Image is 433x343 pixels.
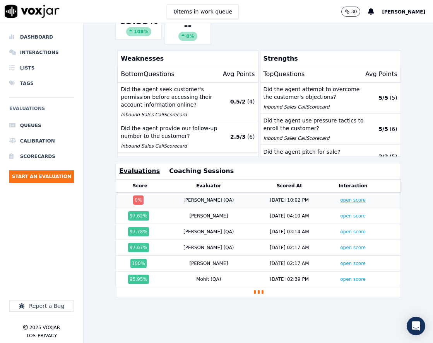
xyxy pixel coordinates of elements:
[118,121,258,153] button: Did the agent provide our follow-up number to the customer? Inbound Sales CallScorecard 2.5/3 (6)
[340,245,366,250] a: open score
[230,133,246,141] p: 2.5 / 3
[29,324,60,331] p: 2025 Voxjar
[247,133,255,141] p: ( 6 )
[121,156,221,194] p: Did the agent attempt to collect customer information such as First and Last Name, Service Addres...
[264,85,364,101] p: Did the agent attempt to overcome the customer's objections?
[121,70,175,79] p: Bottom Questions
[9,76,74,91] a: Tags
[118,51,255,66] p: Weaknesses
[260,51,397,66] p: Strengths
[9,118,74,133] a: Queues
[128,243,149,252] div: 97.67 %
[128,211,149,221] div: 97.62 %
[9,45,74,60] a: Interactions
[339,183,368,189] button: Interaction
[9,104,74,118] h6: Evaluations
[183,245,234,251] div: [PERSON_NAME] (QA)
[264,104,364,110] p: Inbound Sales Call Scorecard
[121,143,221,149] p: Inbound Sales Call Scorecard
[121,112,221,118] p: Inbound Sales Call Scorecard
[119,15,158,36] div: 83.33 %
[130,259,147,268] div: 100 %
[196,276,221,282] div: Mohit (QA)
[264,135,364,141] p: Inbound Sales Call Scorecard
[183,229,234,235] div: [PERSON_NAME] (QA)
[119,166,160,176] button: Evaluations
[9,170,74,183] button: Start an Evaluation
[382,9,425,15] span: [PERSON_NAME]
[168,19,207,41] div: --
[340,213,366,219] a: open score
[390,125,397,133] p: ( 6 )
[270,213,309,219] div: [DATE] 04:10 AM
[128,227,149,236] div: 97.78 %
[351,8,357,15] p: 30
[9,133,74,149] a: Calibration
[340,197,366,203] a: open score
[247,98,255,105] p: ( 4 )
[340,261,366,266] a: open score
[270,245,309,251] div: [DATE] 02:17 AM
[169,166,234,176] button: Coaching Sessions
[270,260,309,267] div: [DATE] 02:17 AM
[260,82,400,114] button: Did the agent attempt to overcome the customer's objections? Inbound Sales CallScorecard 5/5 (5)
[277,183,302,189] button: Scored At
[230,98,246,105] p: 0.5 / 2
[264,70,305,79] p: Top Questions
[407,317,425,335] div: Open Intercom Messenger
[260,114,400,145] button: Did the agent use pressure tactics to enroll the customer? Inbound Sales CallScorecard 5/5 (6)
[26,333,36,339] button: TOS
[133,195,144,205] div: 0 %
[9,60,74,76] a: Lists
[121,124,221,140] p: Did the agent provide our follow-up number to the customer?
[5,5,60,18] img: voxjar logo
[126,27,151,36] div: 108 %
[390,153,397,160] p: ( 5 )
[178,32,197,41] div: 0%
[9,300,74,312] button: Report a Bug
[9,149,74,164] a: Scorecards
[223,70,255,79] p: Avg Points
[128,275,149,284] div: 95.95 %
[382,7,433,16] button: [PERSON_NAME]
[264,148,364,156] p: Did the agent pitch for sale?
[38,333,57,339] button: Privacy
[9,29,74,45] a: Dashboard
[378,153,388,160] p: 2 / 2
[260,145,400,168] button: Did the agent pitch for sale? Inbound Sales CallScorecard 2/2 (5)
[270,229,309,235] div: [DATE] 03:14 AM
[365,70,397,79] p: Avg Points
[340,277,366,282] a: open score
[390,94,397,102] p: ( 5 )
[378,94,388,102] p: 5 / 5
[118,82,258,121] button: Did the agent seek customer's permission before accessing their account information online? Inbou...
[189,260,228,267] div: [PERSON_NAME]
[167,4,239,19] button: 0items in work queue
[189,213,228,219] div: [PERSON_NAME]
[133,183,147,189] button: Score
[264,117,364,132] p: Did the agent use pressure tactics to enroll the customer?
[121,85,221,109] p: Did the agent seek customer's permission before accessing their account information online?
[340,229,366,234] a: open score
[270,276,309,282] div: [DATE] 02:39 PM
[196,183,221,189] button: Evaluator
[183,197,234,203] div: [PERSON_NAME] (QA)
[341,7,368,17] button: 30
[270,197,309,203] div: [DATE] 10:02 PM
[341,7,360,17] button: 30
[378,125,388,133] p: 5 / 5
[118,153,258,207] button: Did the agent attempt to collect customer information such as First and Last Name, Service Addres...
